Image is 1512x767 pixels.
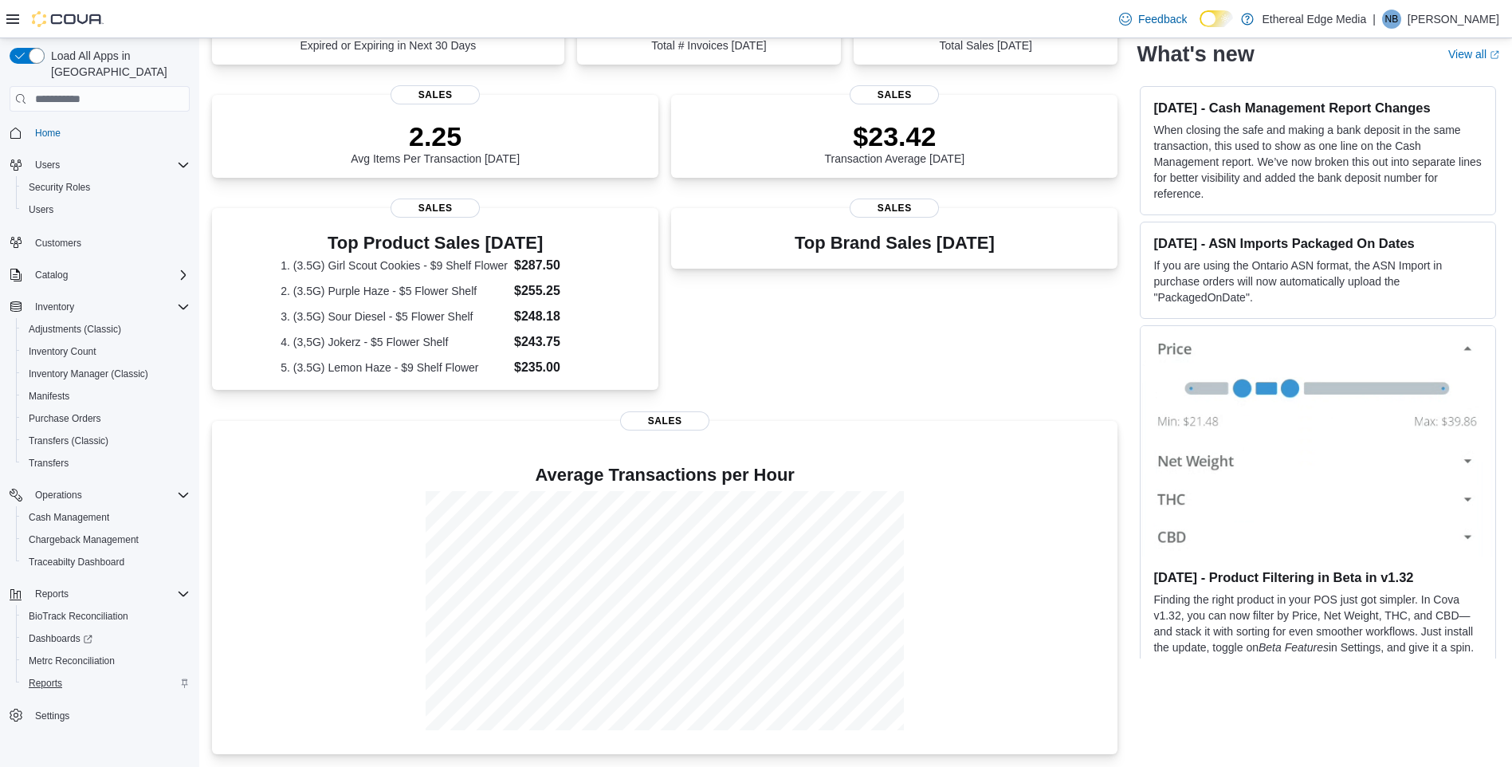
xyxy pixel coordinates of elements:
[29,203,53,216] span: Users
[16,605,196,627] button: BioTrack Reconciliation
[22,200,60,219] a: Users
[3,704,196,727] button: Settings
[22,651,121,671] a: Metrc Reconciliation
[29,123,190,143] span: Home
[16,363,196,385] button: Inventory Manager (Classic)
[1153,592,1483,671] p: Finding the right product in your POS just got simpler. In Cova v1.32, you can now filter by Pric...
[1138,11,1187,27] span: Feedback
[16,551,196,573] button: Traceabilty Dashboard
[1153,100,1483,116] h3: [DATE] - Cash Management Report Changes
[514,256,590,275] dd: $287.50
[22,508,190,527] span: Cash Management
[1385,10,1399,29] span: NB
[29,155,66,175] button: Users
[22,530,190,549] span: Chargeback Management
[22,674,190,693] span: Reports
[22,530,145,549] a: Chargeback Management
[3,264,196,286] button: Catalog
[1262,10,1366,29] p: Ethereal Edge Media
[22,674,69,693] a: Reports
[514,281,590,301] dd: $255.25
[29,706,190,726] span: Settings
[22,200,190,219] span: Users
[1153,235,1483,251] h3: [DATE] - ASN Imports Packaged On Dates
[1153,122,1483,202] p: When closing the safe and making a bank deposit in the same transaction, this used to show as one...
[281,309,508,324] dt: 3. (3.5G) Sour Diesel - $5 Flower Shelf
[16,199,196,221] button: Users
[22,629,99,648] a: Dashboards
[795,234,995,253] h3: Top Brand Sales [DATE]
[29,368,148,380] span: Inventory Manager (Classic)
[35,710,69,722] span: Settings
[22,454,75,473] a: Transfers
[35,127,61,140] span: Home
[22,320,190,339] span: Adjustments (Classic)
[22,553,131,572] a: Traceabilty Dashboard
[29,297,81,317] button: Inventory
[1153,569,1483,585] h3: [DATE] - Product Filtering in Beta in v1.32
[1373,10,1376,29] p: |
[29,232,190,252] span: Customers
[29,155,190,175] span: Users
[22,320,128,339] a: Adjustments (Classic)
[29,610,128,623] span: BioTrack Reconciliation
[29,124,67,143] a: Home
[35,489,82,501] span: Operations
[22,178,190,197] span: Security Roles
[29,345,96,358] span: Inventory Count
[22,431,115,450] a: Transfers (Classic)
[1137,41,1254,67] h2: What's new
[22,387,76,406] a: Manifests
[3,121,196,144] button: Home
[16,627,196,650] a: Dashboards
[514,307,590,326] dd: $248.18
[620,411,709,431] span: Sales
[1448,48,1499,61] a: View allExternal link
[281,234,590,253] h3: Top Product Sales [DATE]
[32,11,104,27] img: Cova
[1259,641,1329,654] em: Beta Features
[22,607,190,626] span: BioTrack Reconciliation
[391,85,480,104] span: Sales
[22,409,190,428] span: Purchase Orders
[825,120,965,165] div: Transaction Average [DATE]
[281,283,508,299] dt: 2. (3.5G) Purple Haze - $5 Flower Shelf
[35,159,60,171] span: Users
[29,265,190,285] span: Catalog
[514,358,590,377] dd: $235.00
[16,430,196,452] button: Transfers (Classic)
[35,588,69,600] span: Reports
[22,387,190,406] span: Manifests
[35,301,74,313] span: Inventory
[16,407,196,430] button: Purchase Orders
[850,199,939,218] span: Sales
[29,181,90,194] span: Security Roles
[29,412,101,425] span: Purchase Orders
[281,360,508,376] dt: 5. (3.5G) Lemon Haze - $9 Shelf Flower
[29,457,69,470] span: Transfers
[29,706,76,726] a: Settings
[391,199,480,218] span: Sales
[45,48,190,80] span: Load All Apps in [GEOGRAPHIC_DATA]
[16,318,196,340] button: Adjustments (Classic)
[29,556,124,568] span: Traceabilty Dashboard
[29,390,69,403] span: Manifests
[22,178,96,197] a: Security Roles
[16,385,196,407] button: Manifests
[850,85,939,104] span: Sales
[1408,10,1499,29] p: [PERSON_NAME]
[29,677,62,690] span: Reports
[16,529,196,551] button: Chargeback Management
[1113,3,1193,35] a: Feedback
[351,120,520,152] p: 2.25
[3,230,196,254] button: Customers
[22,454,190,473] span: Transfers
[22,607,135,626] a: BioTrack Reconciliation
[22,364,155,383] a: Inventory Manager (Classic)
[29,533,139,546] span: Chargeback Management
[3,583,196,605] button: Reports
[281,258,508,273] dt: 1. (3.5G) Girl Scout Cookies - $9 Shelf Flower
[29,584,190,604] span: Reports
[29,323,121,336] span: Adjustments (Classic)
[22,553,190,572] span: Traceabilty Dashboard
